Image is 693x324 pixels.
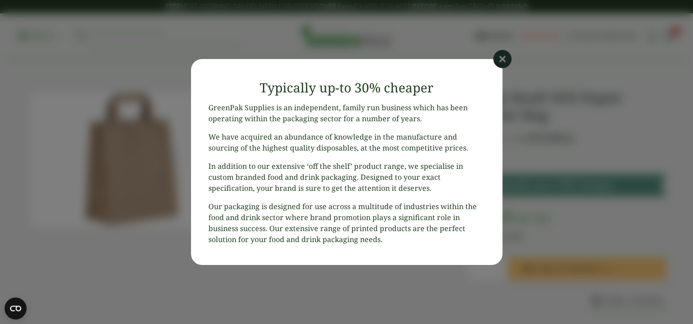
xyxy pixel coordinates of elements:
[208,102,485,124] p: GreenPak Supplies is an independent, family run business which has been operating within the pack...
[208,80,485,96] h3: Typically up-to 30% cheaper
[208,131,485,153] p: We have acquired an abundance of knowledge in the manufacture and sourcing of the highest quality...
[5,297,27,319] button: Open CMP widget
[208,161,485,194] p: In addition to our extensive ‘off the shelf’ product range, we specialise in custom branded food ...
[208,201,485,245] p: Our packaging is designed for use across a multitude of industries within the food and drink sect...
